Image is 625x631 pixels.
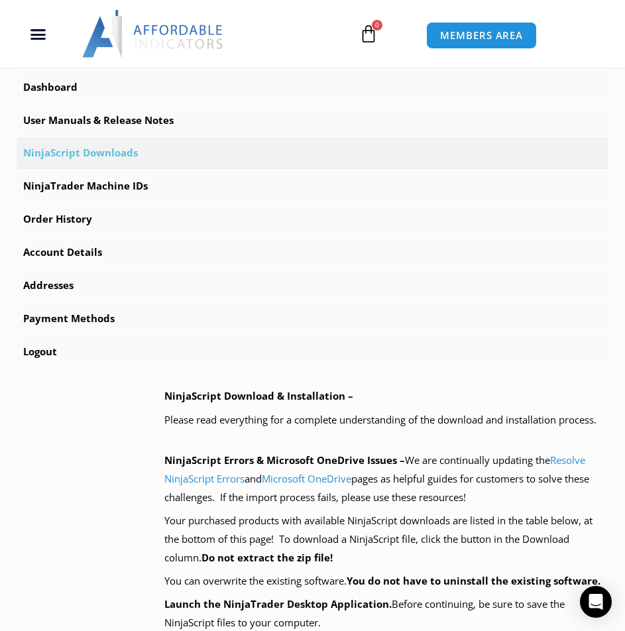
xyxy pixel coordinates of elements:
p: Please read everything for a complete understanding of the download and installation process. [164,411,608,430]
p: We are continually updating the and pages as helpful guides for customers to solve these challeng... [164,451,608,507]
a: 0 [339,15,398,53]
a: Account Details [17,237,608,268]
b: Launch the NinjaTrader Desktop Application. [164,597,392,610]
a: NinjaScript Downloads [17,137,608,169]
a: Dashboard [17,72,608,103]
img: LogoAI | Affordable Indicators – NinjaTrader [82,10,225,58]
b: NinjaScript Errors & Microsoft OneDrive Issues – [164,453,405,467]
p: Your purchased products with available NinjaScript downloads are listed in the table below, at th... [164,512,608,567]
a: Microsoft OneDrive [262,472,351,485]
div: Menu Toggle [7,21,68,46]
span: MEMBERS AREA [440,30,523,40]
p: You can overwrite the existing software. [164,572,608,591]
a: NinjaTrader Machine IDs [17,170,608,202]
a: Addresses [17,270,608,302]
b: NinjaScript Download & Installation – [164,389,353,402]
b: Do not extract the zip file! [201,551,333,564]
a: Logout [17,336,608,368]
div: Open Intercom Messenger [580,586,612,618]
nav: Account pages [17,72,608,368]
a: MEMBERS AREA [426,22,537,49]
a: Payment Methods [17,303,608,335]
b: You do not have to uninstall the existing software. [347,574,600,587]
span: 0 [372,20,382,30]
a: Resolve NinjaScript Errors [164,453,585,485]
a: User Manuals & Release Notes [17,105,608,137]
a: Order History [17,203,608,235]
